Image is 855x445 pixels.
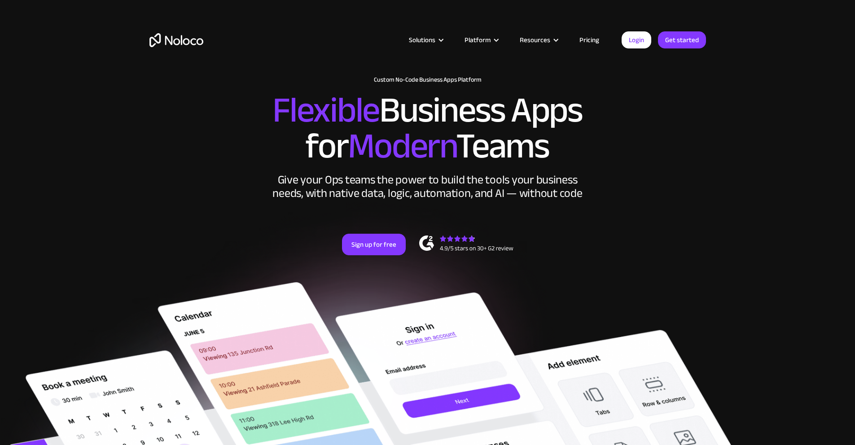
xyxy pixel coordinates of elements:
h2: Business Apps for Teams [149,92,706,164]
div: Resources [509,34,568,46]
div: Solutions [409,34,435,46]
div: Resources [520,34,550,46]
span: Modern [348,113,456,179]
a: Sign up for free [342,234,406,255]
a: home [149,33,203,47]
div: Platform [453,34,509,46]
span: Flexible [272,77,379,144]
div: Platform [465,34,491,46]
a: Get started [658,31,706,48]
div: Solutions [398,34,453,46]
a: Login [622,31,651,48]
a: Pricing [568,34,610,46]
div: Give your Ops teams the power to build the tools your business needs, with native data, logic, au... [271,173,585,200]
